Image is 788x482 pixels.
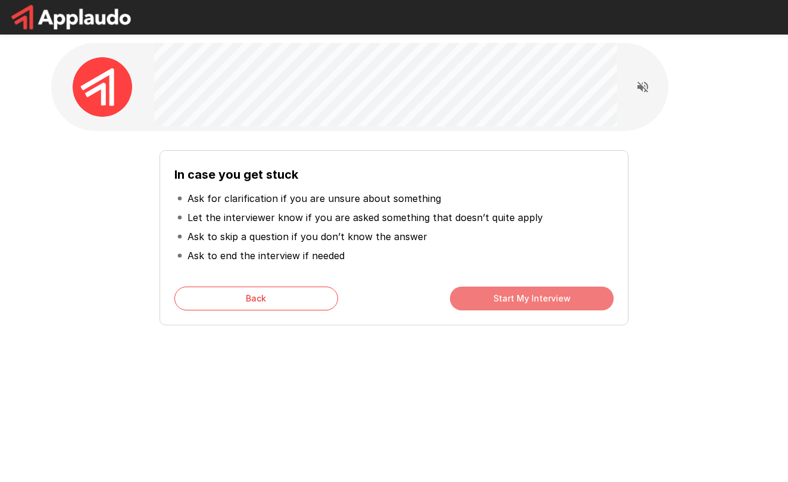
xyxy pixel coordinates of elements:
[174,167,298,182] b: In case you get stuck
[631,75,655,99] button: Read questions aloud
[187,248,345,263] p: Ask to end the interview if needed
[450,287,614,310] button: Start My Interview
[187,210,543,225] p: Let the interviewer know if you are asked something that doesn’t quite apply
[73,57,132,117] img: applaudo_avatar.png
[187,229,427,244] p: Ask to skip a question if you don’t know the answer
[174,287,338,310] button: Back
[187,191,441,206] p: Ask for clarification if you are unsure about something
